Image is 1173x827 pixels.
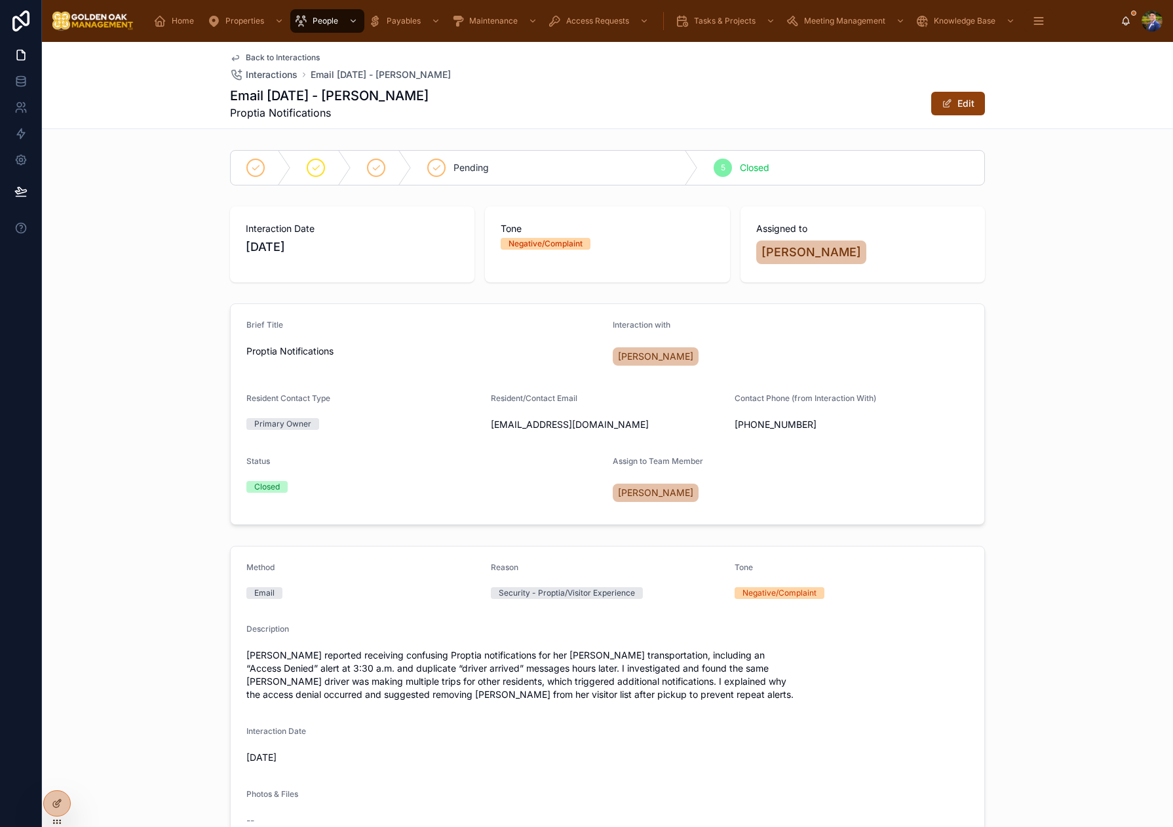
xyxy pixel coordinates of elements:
[501,222,714,235] span: Tone
[246,393,330,403] span: Resident Contact Type
[254,418,311,430] div: Primary Owner
[149,9,203,33] a: Home
[246,456,270,466] span: Status
[225,16,264,26] span: Properties
[931,92,985,115] button: Edit
[364,9,447,33] a: Payables
[912,9,1022,33] a: Knowledge Base
[230,87,429,105] h1: Email [DATE] - [PERSON_NAME]
[761,243,861,261] span: [PERSON_NAME]
[613,347,699,366] a: [PERSON_NAME]
[694,16,756,26] span: Tasks & Projects
[246,562,275,572] span: Method
[613,456,703,466] span: Assign to Team Member
[742,587,817,599] div: Negative/Complaint
[246,238,459,256] span: [DATE]
[735,418,908,431] span: [PHONE_NUMBER]
[509,238,583,250] div: Negative/Complaint
[618,486,693,499] span: [PERSON_NAME]
[313,16,338,26] span: People
[756,240,866,264] a: [PERSON_NAME]
[246,345,602,358] span: Proptia Notifications
[740,161,769,174] span: Closed
[246,222,459,235] span: Interaction Date
[290,9,364,33] a: People
[246,320,283,330] span: Brief Title
[203,9,290,33] a: Properties
[230,68,298,81] a: Interactions
[246,789,298,799] span: Photos & Files
[735,562,753,572] span: Tone
[613,320,670,330] span: Interaction with
[618,350,693,363] span: [PERSON_NAME]
[491,418,725,431] span: [EMAIL_ADDRESS][DOMAIN_NAME]
[144,7,1121,35] div: scrollable content
[246,726,306,736] span: Interaction Date
[499,587,635,599] div: Security - Proptia/Visitor Experience
[447,9,544,33] a: Maintenance
[566,16,629,26] span: Access Requests
[52,10,134,31] img: App logo
[491,393,577,403] span: Resident/Contact Email
[387,16,421,26] span: Payables
[756,222,969,235] span: Assigned to
[246,68,298,81] span: Interactions
[721,163,725,173] span: 5
[246,751,419,764] span: [DATE]
[934,16,995,26] span: Knowledge Base
[804,16,885,26] span: Meeting Management
[491,562,518,572] span: Reason
[469,16,518,26] span: Maintenance
[254,481,280,493] div: Closed
[735,393,876,403] span: Contact Phone (from Interaction With)
[246,624,289,634] span: Description
[613,484,699,502] a: [PERSON_NAME]
[246,814,254,827] span: --
[246,52,320,63] span: Back to Interactions
[172,16,194,26] span: Home
[246,649,969,701] span: [PERSON_NAME] reported receiving confusing Proptia notifications for her [PERSON_NAME] transporta...
[311,68,451,81] a: Email [DATE] - [PERSON_NAME]
[453,161,489,174] span: Pending
[230,52,320,63] a: Back to Interactions
[672,9,782,33] a: Tasks & Projects
[544,9,655,33] a: Access Requests
[254,587,275,599] div: Email
[782,9,912,33] a: Meeting Management
[230,105,429,121] span: Proptia Notifications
